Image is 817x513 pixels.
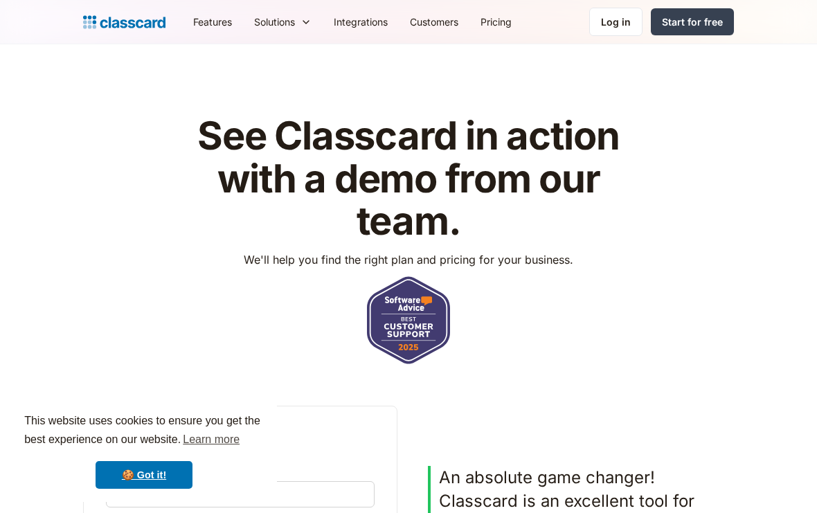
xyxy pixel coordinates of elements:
[96,461,192,489] a: dismiss cookie message
[197,112,619,244] strong: See Classcard in action with a demo from our team.
[589,8,643,36] a: Log in
[399,6,469,37] a: Customers
[24,413,264,450] span: This website uses cookies to ensure you get the best experience on our website.
[254,15,295,29] div: Solutions
[243,6,323,37] div: Solutions
[83,12,165,32] a: Logo
[181,429,242,450] a: learn more about cookies
[244,251,573,268] p: We'll help you find the right plan and pricing for your business.
[182,6,243,37] a: Features
[601,15,631,29] div: Log in
[662,15,723,29] div: Start for free
[469,6,523,37] a: Pricing
[323,6,399,37] a: Integrations
[11,399,277,502] div: cookieconsent
[651,8,734,35] a: Start for free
